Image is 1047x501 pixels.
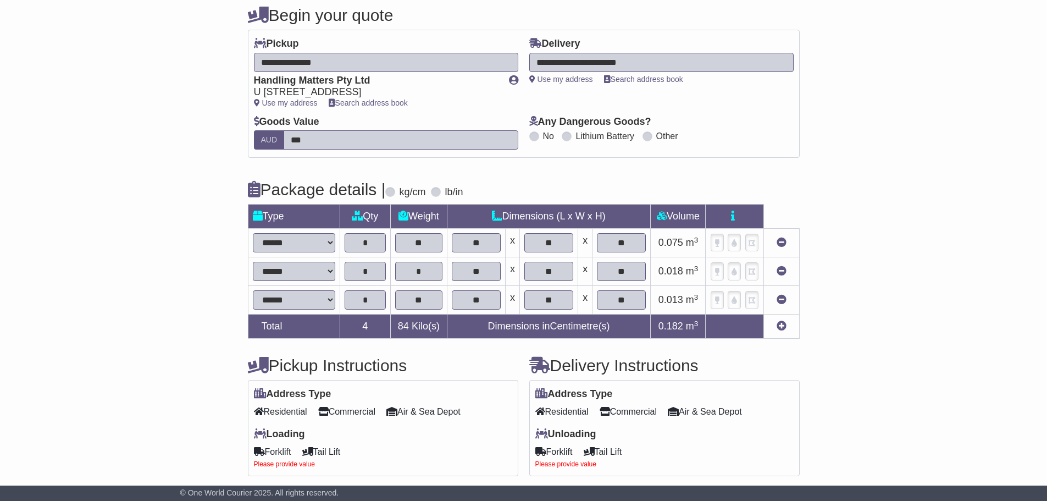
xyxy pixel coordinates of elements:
label: Lithium Battery [575,131,634,141]
td: Total [248,315,340,339]
label: Address Type [535,388,613,400]
label: Any Dangerous Goods? [529,116,651,128]
label: No [543,131,554,141]
span: Forklift [535,443,573,460]
span: m [686,237,699,248]
td: x [578,229,592,257]
span: 0.182 [658,321,683,332]
label: kg/cm [399,186,425,199]
a: Remove this item [777,294,786,305]
span: Commercial [600,403,657,420]
span: 0.018 [658,266,683,277]
td: Type [248,205,340,229]
label: Loading [254,428,305,441]
td: x [505,257,519,286]
td: x [578,257,592,286]
div: Please provide value [535,460,794,468]
td: Kilo(s) [391,315,447,339]
td: Qty [340,205,391,229]
td: 4 [340,315,391,339]
a: Add new item [777,321,786,332]
span: 0.075 [658,237,683,248]
a: Use my address [529,75,593,84]
span: 0.013 [658,294,683,305]
td: x [578,286,592,315]
span: Tail Lift [302,443,341,460]
div: Please provide value [254,460,512,468]
div: Handling Matters Pty Ltd [254,75,498,87]
h4: Pickup Instructions [248,356,518,375]
span: © One World Courier 2025. All rights reserved. [180,488,339,497]
h4: Begin your quote [248,6,800,24]
sup: 3 [694,320,699,328]
a: Use my address [254,98,318,107]
label: Address Type [254,388,331,400]
span: Air & Sea Depot [668,403,742,420]
sup: 3 [694,236,699,244]
td: Volume [651,205,706,229]
label: Other [656,131,678,141]
sup: 3 [694,265,699,273]
span: m [686,321,699,332]
label: lb/in [445,186,463,199]
td: Dimensions (L x W x H) [447,205,651,229]
a: Remove this item [777,266,786,277]
span: Air & Sea Depot [386,403,461,420]
a: Search address book [329,98,408,107]
span: Tail Lift [584,443,622,460]
label: AUD [254,130,285,150]
td: x [505,229,519,257]
span: Commercial [318,403,375,420]
a: Search address book [604,75,683,84]
label: Pickup [254,38,299,50]
label: Goods Value [254,116,319,128]
td: x [505,286,519,315]
label: Unloading [535,428,596,441]
h4: Package details | [248,180,386,199]
label: Delivery [529,38,580,50]
span: Residential [535,403,589,420]
span: Residential [254,403,307,420]
span: m [686,266,699,277]
a: Remove this item [777,237,786,248]
span: m [686,294,699,305]
h4: Delivery Instructions [529,356,800,375]
div: U [STREET_ADDRESS] [254,86,498,98]
span: Forklift [254,443,291,460]
td: Dimensions in Centimetre(s) [447,315,651,339]
sup: 3 [694,293,699,301]
td: Weight [391,205,447,229]
span: 84 [398,321,409,332]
